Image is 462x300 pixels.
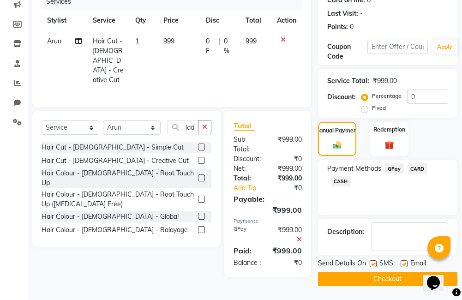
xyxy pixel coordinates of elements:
[327,164,381,174] span: Payment Methods
[327,42,367,61] div: Coupon Code
[373,126,405,134] label: Redemption
[200,10,240,31] th: Disc
[42,168,194,188] div: Hair Colour - [DEMOGRAPHIC_DATA] - Root Touch Up
[315,126,359,135] label: Manual Payment
[42,212,179,222] div: Hair Colour - [DEMOGRAPHIC_DATA] - Global
[360,9,363,18] div: -
[268,225,309,245] div: ₹999.00
[163,37,174,45] span: 999
[227,183,275,193] a: Add Tip
[330,140,344,150] img: _cash.svg
[227,164,268,174] div: Net:
[327,92,356,102] div: Discount:
[42,156,189,166] div: Hair Cut - [DEMOGRAPHIC_DATA] - Creative Cut
[265,245,309,256] div: ₹999.00
[382,139,396,151] img: _gift.svg
[227,135,268,154] div: Sub Total:
[372,92,402,100] label: Percentage
[227,193,309,204] div: Payable:
[240,10,271,31] th: Total
[93,37,124,84] span: Hair Cut - [DEMOGRAPHIC_DATA] - Creative Cut
[227,154,268,164] div: Discount:
[42,225,188,235] div: Hair Colour - [DEMOGRAPHIC_DATA] - Balayage
[168,120,198,134] input: Search or Scan
[268,174,309,183] div: ₹999.00
[327,22,348,32] div: Points:
[350,22,354,32] div: 0
[135,37,139,45] span: 1
[227,225,268,245] div: GPay
[268,135,309,154] div: ₹999.00
[206,36,215,56] span: 0 F
[227,245,265,256] div: Paid:
[227,174,268,183] div: Total:
[218,36,220,56] span: |
[379,258,393,270] span: SMS
[87,10,130,31] th: Service
[385,163,404,174] span: GPay
[423,263,453,291] iframe: chat widget
[408,163,427,174] span: CARD
[224,36,234,56] span: 0 %
[268,258,309,268] div: ₹0
[130,10,158,31] th: Qty
[372,104,386,112] label: Fixed
[42,143,184,152] div: Hair Cut - [DEMOGRAPHIC_DATA] - Simple Cut
[275,183,309,193] div: ₹0
[367,40,428,54] input: Enter Offer / Coupon Code
[331,176,351,186] span: CASH
[432,40,458,54] button: Apply
[373,76,397,86] div: ₹999.00
[246,37,257,45] span: 999
[327,227,364,237] div: Description:
[158,10,200,31] th: Price
[234,217,302,225] div: Payments
[42,10,87,31] th: Stylist
[410,258,426,270] span: Email
[234,121,255,131] span: Total
[227,258,268,268] div: Balance :
[318,272,457,286] button: Checkout
[271,10,302,31] th: Action
[318,258,366,270] span: Send Details On
[268,154,309,164] div: ₹0
[47,37,61,45] span: Arun
[268,164,309,174] div: ₹999.00
[327,9,358,18] div: Last Visit:
[227,204,309,216] div: ₹999.00
[42,190,194,209] div: Hair Colour - [DEMOGRAPHIC_DATA] - Root Touch Up ([MEDICAL_DATA] Free)
[327,76,369,86] div: Service Total:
